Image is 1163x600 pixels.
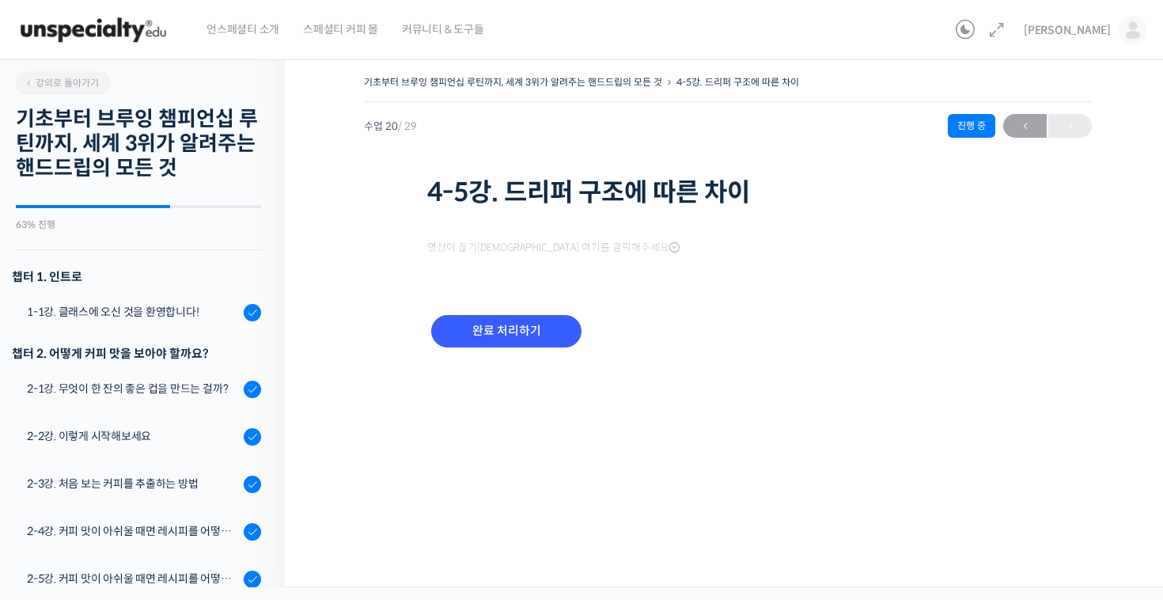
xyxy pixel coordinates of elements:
[27,427,239,445] div: 2-2강. 이렇게 시작해보세요
[24,77,99,89] span: 강의로 돌아가기
[398,120,417,133] span: / 29
[364,121,417,131] span: 수업 20
[12,343,261,364] div: 챕터 2. 어떻게 커피 맛을 보아야 할까요?
[364,76,662,88] a: 기초부터 브루잉 챔피언십 루틴까지, 세계 3위가 알려주는 핸드드립의 모든 것
[427,177,1029,207] h1: 4-5강. 드리퍼 구조에 따른 차이
[1003,116,1047,137] span: ←
[676,76,799,88] a: 4-5강. 드리퍼 구조에 따른 차이
[431,315,581,347] input: 완료 처리하기
[27,522,239,540] div: 2-4강. 커피 맛이 아쉬울 때면 레시피를 어떻게 수정해 보면 좋을까요? (1)
[948,114,995,138] div: 진행 중
[16,71,111,95] a: 강의로 돌아가기
[27,380,239,397] div: 2-1강. 무엇이 한 잔의 좋은 컵을 만드는 걸까?
[1003,114,1047,138] a: ←이전
[16,220,261,230] div: 63% 진행
[16,107,261,181] h2: 기초부터 브루잉 챔피언십 루틴까지, 세계 3위가 알려주는 핸드드립의 모든 것
[27,303,239,321] div: 1-1강. 클래스에 오신 것을 환영합니다!
[12,266,261,287] h3: 챕터 1. 인트로
[427,241,680,254] span: 영상이 끊기[DEMOGRAPHIC_DATA] 여기를 클릭해주세요
[27,475,239,492] div: 2-3강. 처음 보는 커피를 추출하는 방법
[27,570,239,587] div: 2-5강. 커피 맛이 아쉬울 때면 레시피를 어떻게 수정해 보면 좋을까요? (2)
[1024,23,1111,37] span: [PERSON_NAME]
